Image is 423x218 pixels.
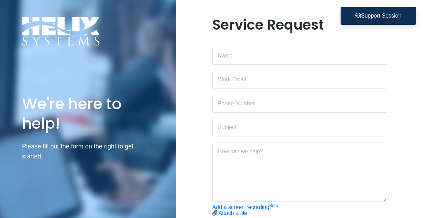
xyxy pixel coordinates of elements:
[212,17,387,33] h1: Service Request
[212,119,387,137] input: Subject
[269,203,278,208] sup: Beta
[212,71,387,89] input: Work Email
[218,210,247,216] a: Attach a file
[341,7,416,25] button: Support Session
[22,94,154,133] h1: We're here to help!
[212,95,387,113] input: Phone Number
[212,204,278,210] a: Add a screen recordingBeta
[212,47,387,65] input: Name
[22,17,100,46] img: Logo
[22,142,154,162] p: Please fill out the form on the right to get started.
